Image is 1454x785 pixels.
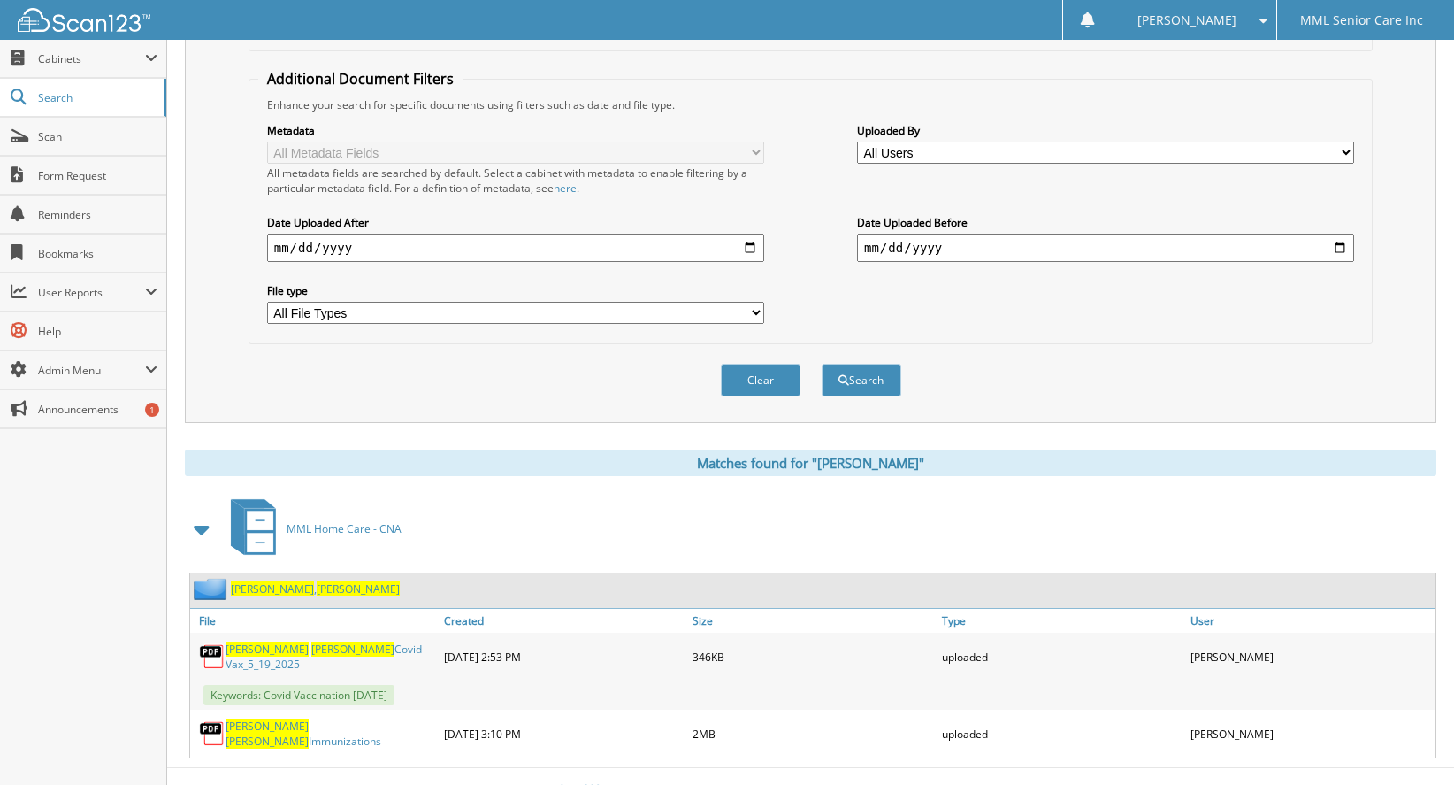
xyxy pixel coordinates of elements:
[937,714,1187,753] div: uploaded
[194,578,231,600] img: folder2.png
[440,637,689,676] div: [DATE] 2:53 PM
[226,734,309,749] span: [PERSON_NAME]
[38,402,157,417] span: Announcements
[317,581,400,596] span: [PERSON_NAME]
[38,129,157,144] span: Scan
[822,364,901,396] button: Search
[440,714,689,753] div: [DATE] 3:10 PM
[231,581,314,596] span: [PERSON_NAME]
[18,8,150,32] img: scan123-logo-white.svg
[38,363,145,378] span: Admin Menu
[1300,15,1423,26] span: MML Senior Care Inc
[38,324,157,339] span: Help
[226,642,435,672] a: [PERSON_NAME] [PERSON_NAME]Covid Vax_5_19_2025
[1186,609,1435,633] a: User
[267,123,764,138] label: Metadata
[38,51,145,66] span: Cabinets
[311,642,394,657] span: [PERSON_NAME]
[721,364,800,396] button: Clear
[231,581,400,596] a: [PERSON_NAME],[PERSON_NAME]
[1137,15,1236,26] span: [PERSON_NAME]
[688,637,937,676] div: 346KB
[226,719,435,749] a: [PERSON_NAME] [PERSON_NAME]Immunizations
[38,285,145,300] span: User Reports
[857,215,1354,230] label: Date Uploaded Before
[38,168,157,183] span: Form Request
[185,450,1436,476] div: Matches found for "[PERSON_NAME]"
[287,521,402,536] span: MML Home Care - CNA
[199,720,226,747] img: PDF.png
[203,685,394,705] span: Keywords: Covid Vaccination [DATE]
[38,207,157,222] span: Reminders
[258,69,463,89] legend: Additional Document Filters
[145,403,159,417] div: 1
[267,283,764,298] label: File type
[688,714,937,753] div: 2MB
[226,642,309,657] span: [PERSON_NAME]
[38,246,157,261] span: Bookmarks
[267,234,764,262] input: start
[688,609,937,633] a: Size
[857,123,1354,138] label: Uploaded By
[267,215,764,230] label: Date Uploaded After
[226,719,309,734] span: [PERSON_NAME]
[857,234,1354,262] input: end
[937,637,1187,676] div: uploaded
[38,90,155,105] span: Search
[267,165,764,196] div: All metadata fields are searched by default. Select a cabinet with metadata to enable filtering b...
[220,494,402,564] a: MML Home Care - CNA
[1186,714,1435,753] div: [PERSON_NAME]
[554,181,577,196] a: here
[440,609,689,633] a: Created
[1186,637,1435,676] div: [PERSON_NAME]
[199,643,226,670] img: PDF.png
[937,609,1187,633] a: Type
[190,609,440,633] a: File
[258,97,1364,112] div: Enhance your search for specific documents using filters such as date and file type.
